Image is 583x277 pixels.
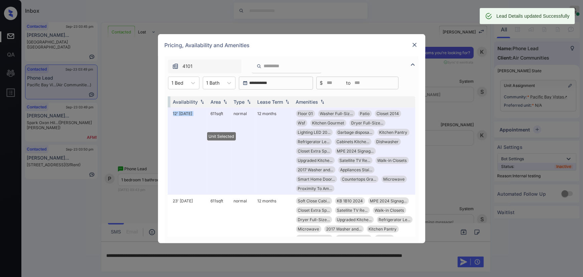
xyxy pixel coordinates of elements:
[298,217,330,222] span: Dryer Full-Size...
[296,99,318,105] div: Amenities
[338,236,370,241] span: Kitchen Gourmet
[337,149,374,154] span: MPE 2024 Signag...
[377,139,399,144] span: Dishwasher
[255,107,293,195] td: 12 months
[258,99,283,105] div: Lease Term
[342,177,377,182] span: Countertops Gra...
[298,149,330,154] span: Closet Extra Sp...
[319,99,326,104] img: sorting
[183,63,193,70] span: 4101
[378,158,407,163] span: Walk-in Closets
[320,111,353,116] span: Washer Full-Siz...
[298,167,333,172] span: 2017 Washer and...
[246,99,252,104] img: sorting
[208,107,231,195] td: 611 sqft
[340,158,371,163] span: Satellite TV Re...
[370,198,407,203] span: MPE 2024 Signag...
[337,208,368,213] span: Satellite TV Re...
[298,177,335,182] span: Smart Home Door...
[369,226,397,232] span: Kitchen Pantry
[360,111,370,116] span: Patio
[411,41,418,48] img: close
[298,130,331,135] span: Lighting LED 20...
[231,107,255,195] td: normal
[172,63,179,70] img: icon-zuma
[351,120,384,125] span: Dryer Full-Size...
[298,198,330,203] span: Soft Close Cabi...
[298,186,332,191] span: Proximity To Am...
[257,63,262,69] img: icon-zuma
[338,130,373,135] span: Garbage disposa...
[337,217,372,222] span: Upgraded Kitche...
[380,130,408,135] span: Kitchen Pantry
[222,99,229,104] img: sorting
[496,10,570,22] div: Lead Details updated Successfully
[320,79,323,87] span: $
[298,158,333,163] span: Upgraded Kitche...
[375,208,404,213] span: Walk-in Closets
[298,236,331,241] span: Lighting LED 20...
[379,217,411,222] span: Refrigerator Le...
[346,79,351,87] span: to
[384,177,405,182] span: Microwave
[170,107,208,195] td: 12' [DATE]
[340,167,373,172] span: Appliances Stai...
[173,99,198,105] div: Availability
[337,198,363,203] span: KB 1B10 2024
[298,226,319,232] span: Microwave
[298,111,313,116] span: Floor 01
[377,111,399,116] span: Closet 2014
[312,120,344,125] span: Kitchen Gourmet
[199,99,205,104] img: sorting
[377,236,392,241] span: Balcony
[409,61,417,69] img: icon-zuma
[158,34,425,56] div: Pricing, Availability and Amenities
[298,208,330,213] span: Closet Extra Sp...
[234,99,245,105] div: Type
[211,99,221,105] div: Area
[298,120,305,125] span: Wsf
[298,139,330,144] span: Refrigerator Le...
[337,139,370,144] span: Cabinets Kitche...
[326,226,362,232] span: 2017 Washer and...
[284,99,291,104] img: sorting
